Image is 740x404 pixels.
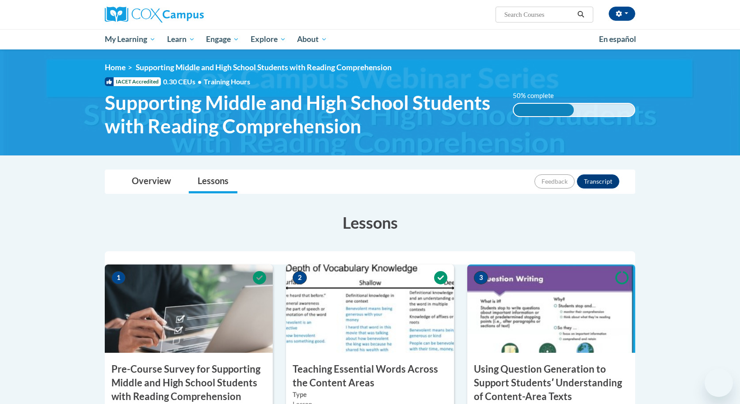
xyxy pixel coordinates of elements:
[292,29,333,49] a: About
[514,104,574,116] div: 50% complete
[105,264,273,353] img: Course Image
[105,63,126,72] a: Home
[705,369,733,397] iframe: Button to launch messaging window
[105,91,500,138] span: Supporting Middle and High School Students with Reading Comprehension
[105,34,156,45] span: My Learning
[204,77,250,86] span: Training Hours
[467,264,635,353] img: Course Image
[167,34,195,45] span: Learn
[577,174,619,189] button: Transcript
[200,29,245,49] a: Engage
[593,30,642,49] a: En español
[513,91,564,101] label: 50% complete
[123,170,180,193] a: Overview
[99,29,161,49] a: My Learning
[105,362,273,403] h3: Pre-Course Survey for Supporting Middle and High School Students with Reading Comprehension
[293,271,307,284] span: 2
[163,77,204,87] span: 0.30 CEUs
[467,362,635,403] h3: Using Question Generation to Support Studentsʹ Understanding of Content-Area Texts
[161,29,201,49] a: Learn
[534,174,575,189] button: Feedback
[206,34,239,45] span: Engage
[504,9,574,20] input: Search Courses
[105,77,161,86] span: IACET Accredited
[474,271,488,284] span: 3
[136,63,392,72] span: Supporting Middle and High School Students with Reading Comprehension
[92,29,648,49] div: Main menu
[105,211,635,234] h3: Lessons
[286,264,454,353] img: Course Image
[198,77,202,86] span: •
[189,170,237,193] a: Lessons
[599,34,636,44] span: En español
[105,7,204,23] img: Cox Campus
[111,271,126,284] span: 1
[297,34,327,45] span: About
[293,390,447,400] label: Type
[574,9,587,20] button: Search
[251,34,286,45] span: Explore
[245,29,292,49] a: Explore
[105,7,273,23] a: Cox Campus
[286,362,454,390] h3: Teaching Essential Words Across the Content Areas
[609,7,635,21] button: Account Settings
